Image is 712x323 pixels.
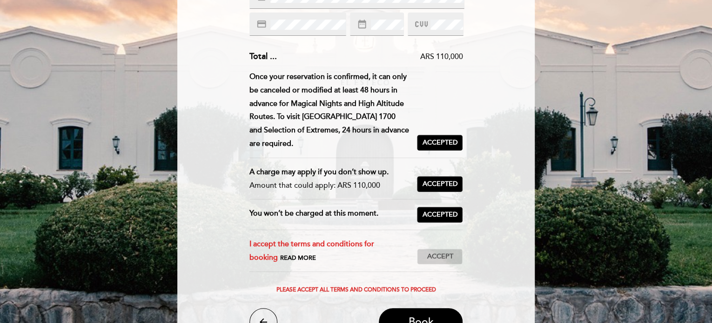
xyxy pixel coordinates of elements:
[256,19,267,29] i: credit_card
[417,135,463,151] button: Accepted
[249,179,410,192] div: Amount that could apply: ARS 110,000
[249,207,417,223] div: You won’t be charged at this moment.
[249,70,417,151] div: Once your reservation is confirmed, it can only be canceled or modified at least 48 hours in adva...
[422,138,457,148] span: Accepted
[417,207,463,223] button: Accepted
[422,179,457,189] span: Accepted
[417,249,463,264] button: Accept
[249,51,277,61] span: Total ...
[357,19,367,29] i: date_range
[422,210,457,220] span: Accepted
[249,165,410,179] div: A charge may apply if you don’t show up.
[249,287,463,293] div: Please accept all terms and conditions to proceed
[249,237,417,264] div: I accept the terms and conditions for booking
[427,252,453,262] span: Accept
[277,52,463,62] div: ARS 110,000
[280,254,316,262] span: Read more
[417,176,463,192] button: Accepted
